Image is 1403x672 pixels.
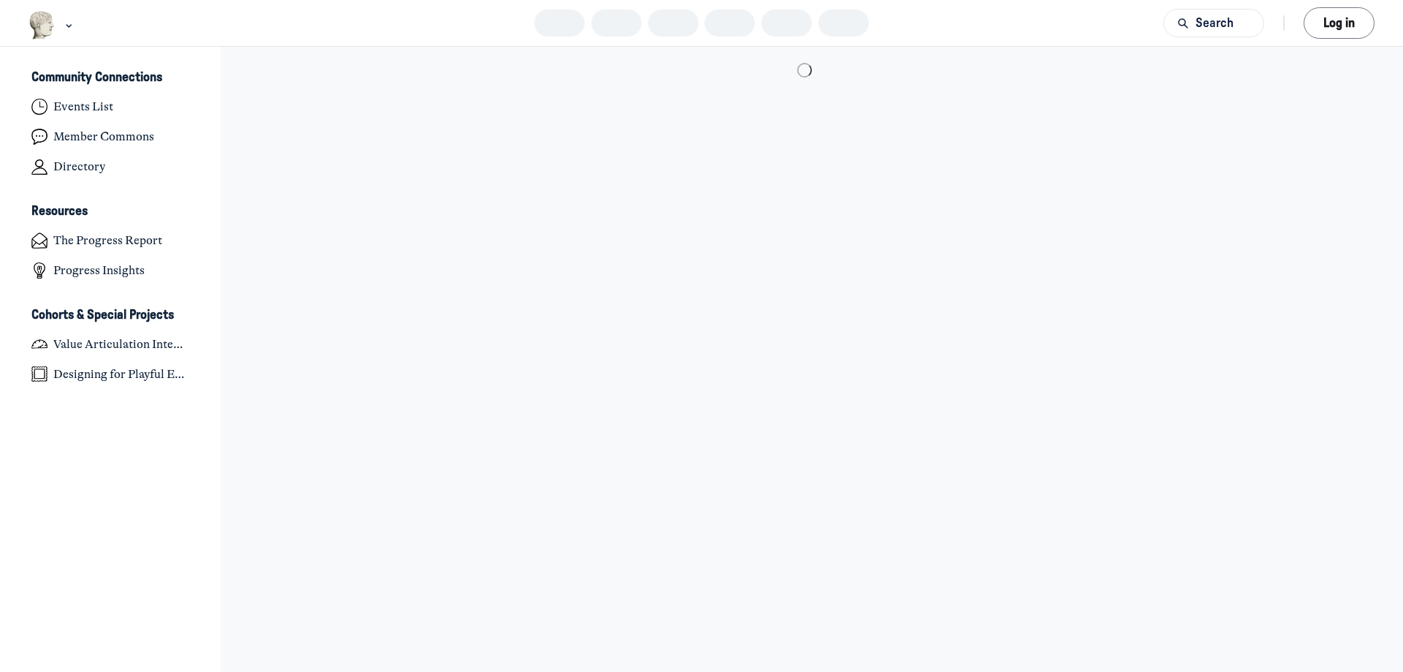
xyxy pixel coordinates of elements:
[53,233,162,248] h4: The Progress Report
[19,154,202,181] a: Directory
[19,331,202,358] a: Value Articulation Intensive (Cultural Leadership Lab)
[28,10,76,41] button: Museums as Progress logo
[19,94,202,121] a: Events List
[28,11,56,39] img: Museums as Progress logo
[31,204,88,219] h3: Resources
[1163,9,1264,37] button: Search
[19,66,202,91] button: Community ConnectionsCollapse space
[1304,7,1375,39] button: Log in
[19,360,202,388] a: Designing for Playful Engagement
[31,308,174,323] h3: Cohorts & Special Projects
[19,200,202,224] button: ResourcesCollapse space
[205,47,1403,93] main: Main Content
[31,70,162,86] h3: Community Connections
[53,337,189,352] h4: Value Articulation Intensive (Cultural Leadership Lab)
[53,159,105,174] h4: Directory
[53,99,113,114] h4: Events List
[53,129,154,144] h4: Member Commons
[53,367,189,382] h4: Designing for Playful Engagement
[19,124,202,151] a: Member Commons
[19,227,202,254] a: The Progress Report
[53,263,145,278] h4: Progress Insights
[19,303,202,328] button: Cohorts & Special ProjectsCollapse space
[19,257,202,284] a: Progress Insights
